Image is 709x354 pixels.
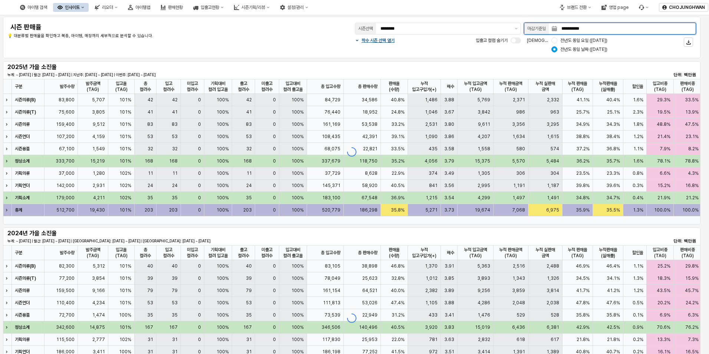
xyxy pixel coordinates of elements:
button: 제안 사항 표시 [512,23,521,34]
div: 인사이트 [65,5,80,10]
button: 짝수 시즌 선택 열기 [355,37,395,43]
button: CHOJUNGHWAN [659,3,708,12]
div: 마감기준일 [527,25,546,32]
button: 아이템 검색 [16,3,52,12]
button: 인사이트 [53,3,89,12]
h5: 2024년 가을 소진율 [7,230,122,237]
div: 시즌선택 [358,25,373,32]
div: 설정/관리 [287,5,304,10]
span: [DEMOGRAPHIC_DATA] 기준: [527,38,586,43]
p: 단위: 백만원 [639,72,696,78]
span: 전년도 동일 요일 ([DATE]) [560,37,607,43]
p: 누계: ~ [DATE] | 월간: [DATE] ~ [DATE] | [GEOGRAPHIC_DATA]: [DATE] ~ [DATE] | [GEOGRAPHIC_DATA]: [DAT... [7,238,466,244]
button: 브랜드 전환 [555,3,596,12]
div: 입출고현황 [201,5,219,10]
div: 아이템맵 [135,5,150,10]
button: 입출고현황 [189,3,228,12]
button: 판매현황 [156,3,187,12]
span: 전년도 동일 날짜 ([DATE]) [560,46,607,52]
p: CHOJUNGHWAN [669,4,705,10]
h5: 2025년 가을 소진율 [7,63,122,71]
div: 영업 page [609,5,629,10]
p: 짝수 시즌 선택 열기 [362,37,395,43]
h4: 시즌 판매율 [10,23,291,31]
div: 버그 제보 및 기능 개선 요청 [634,3,653,12]
p: 💡 대분류별 판매율을 확인하고 복종, 아이템, 매장까지 세부적으로 분석할 수 있습니다. [7,33,294,39]
div: 시즌기획/리뷰 [241,5,265,10]
p: 단위: 백만원 [639,238,696,244]
div: 리오더 [102,5,113,10]
button: 설정/관리 [276,3,313,12]
div: 판매현황 [168,5,183,10]
p: 누계: ~ [DATE] | 월간: [DATE] ~ [DATE] | 지난주: [DATE] ~ [DATE] | 이번주: [DATE] ~ [DATE] [7,72,466,78]
button: 아이템맵 [123,3,155,12]
button: 영업 page [597,3,633,12]
span: 입출고 컬럼 숨기기 [476,38,508,43]
div: 아이템 검색 [27,5,47,10]
button: 리오더 [90,3,122,12]
div: 브랜드 전환 [567,5,587,10]
button: 시즌기획/리뷰 [230,3,274,12]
